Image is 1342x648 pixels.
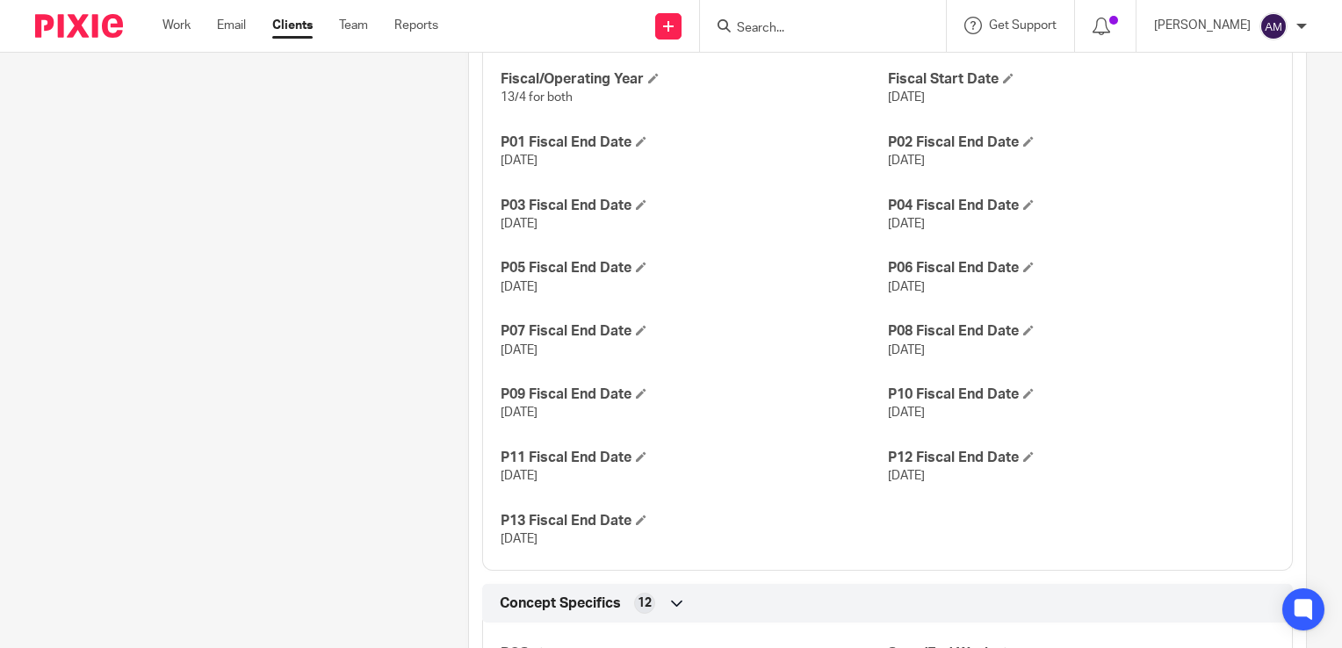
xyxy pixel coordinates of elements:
span: [DATE] [888,218,925,230]
a: Reports [394,17,438,34]
p: [PERSON_NAME] [1154,17,1251,34]
h4: P11 Fiscal End Date [501,449,887,467]
span: [DATE] [888,470,925,482]
span: [DATE] [888,407,925,419]
span: 12 [638,594,652,612]
a: Work [162,17,191,34]
span: [DATE] [501,281,538,293]
h4: P06 Fiscal End Date [888,259,1274,277]
span: [DATE] [501,407,538,419]
h4: P08 Fiscal End Date [888,322,1274,341]
span: Get Support [989,19,1057,32]
span: [DATE] [888,91,925,104]
input: Search [735,21,893,37]
h4: P03 Fiscal End Date [501,197,887,215]
a: Clients [272,17,313,34]
span: [DATE] [888,344,925,356]
span: [DATE] [501,218,538,230]
span: [DATE] [501,533,538,545]
a: Team [339,17,368,34]
h4: P10 Fiscal End Date [888,385,1274,404]
img: Pixie [35,14,123,38]
h4: P01 Fiscal End Date [501,133,887,152]
span: 13/4 for both [501,91,573,104]
span: [DATE] [501,470,538,482]
span: [DATE] [888,281,925,293]
h4: P04 Fiscal End Date [888,197,1274,215]
h4: P09 Fiscal End Date [501,385,887,404]
h4: P07 Fiscal End Date [501,322,887,341]
span: [DATE] [888,155,925,167]
img: svg%3E [1259,12,1288,40]
h4: Fiscal/Operating Year [501,70,887,89]
span: Concept Specifics [500,594,621,613]
span: [DATE] [501,344,538,356]
h4: P05 Fiscal End Date [501,259,887,277]
span: [DATE] [501,155,538,167]
h4: P02 Fiscal End Date [888,133,1274,152]
h4: P12 Fiscal End Date [888,449,1274,467]
h4: Fiscal Start Date [888,70,1274,89]
h4: P13 Fiscal End Date [501,512,887,530]
a: Email [217,17,246,34]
